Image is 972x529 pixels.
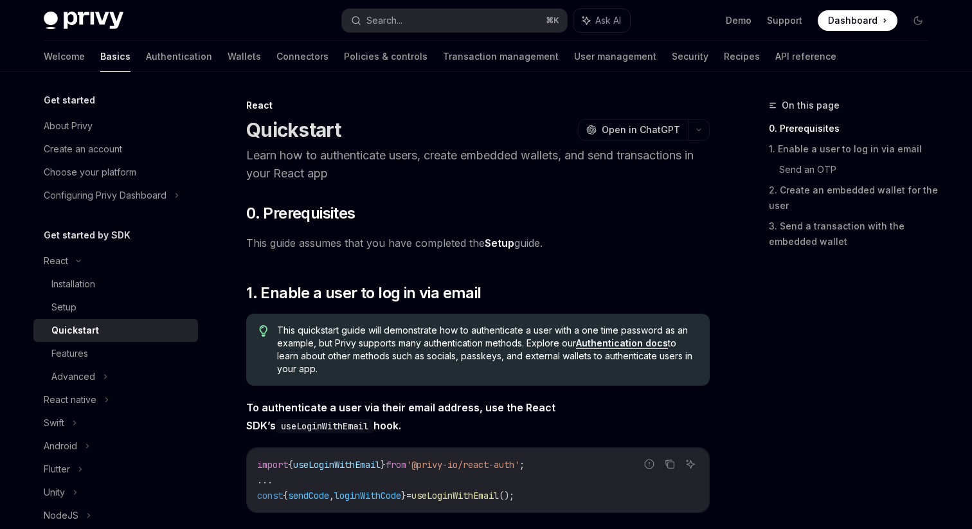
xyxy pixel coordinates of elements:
code: useLoginWithEmail [276,419,373,433]
span: 1. Enable a user to log in via email [246,283,481,303]
a: Demo [726,14,751,27]
span: Ask AI [595,14,621,27]
a: Dashboard [818,10,897,31]
button: Ask AI [573,9,630,32]
button: Search...⌘K [342,9,567,32]
a: User management [574,41,656,72]
div: NodeJS [44,508,78,523]
a: Recipes [724,41,760,72]
span: Open in ChatGPT [602,123,680,136]
span: ; [519,459,525,471]
a: About Privy [33,114,198,138]
a: 0. Prerequisites [769,118,939,139]
span: const [257,490,283,501]
a: Features [33,342,198,365]
div: Configuring Privy Dashboard [44,188,166,203]
a: Support [767,14,802,27]
span: { [288,459,293,471]
div: About Privy [44,118,93,134]
span: Dashboard [828,14,878,27]
span: , [329,490,334,501]
div: Advanced [51,369,95,384]
a: 2. Create an embedded wallet for the user [769,180,939,216]
div: Create an account [44,141,122,157]
strong: To authenticate a user via their email address, use the React SDK’s hook. [246,401,555,432]
button: Toggle dark mode [908,10,928,31]
a: Basics [100,41,130,72]
span: ⌘ K [546,15,559,26]
a: Setup [485,237,514,250]
a: Connectors [276,41,328,72]
span: sendCode [288,490,329,501]
a: 1. Enable a user to log in via email [769,139,939,159]
a: Installation [33,273,198,296]
span: '@privy-io/react-auth' [406,459,519,471]
button: Copy the contents from the code block [661,456,678,472]
span: import [257,459,288,471]
a: Wallets [228,41,261,72]
a: Welcome [44,41,85,72]
div: React [246,99,710,112]
div: Swift [44,415,64,431]
div: Quickstart [51,323,99,338]
span: = [406,490,411,501]
span: { [283,490,288,501]
a: Quickstart [33,319,198,342]
span: } [381,459,386,471]
span: from [386,459,406,471]
svg: Tip [259,325,268,337]
div: Installation [51,276,95,292]
a: Authentication [146,41,212,72]
a: Security [672,41,708,72]
span: loginWithCode [334,490,401,501]
span: useLoginWithEmail [293,459,381,471]
span: This guide assumes that you have completed the guide. [246,234,710,252]
span: } [401,490,406,501]
div: Setup [51,300,76,315]
a: Choose your platform [33,161,198,184]
div: Android [44,438,77,454]
div: Features [51,346,88,361]
div: React [44,253,68,269]
p: Learn how to authenticate users, create embedded wallets, and send transactions in your React app [246,147,710,183]
span: (); [499,490,514,501]
div: Search... [366,13,402,28]
a: 3. Send a transaction with the embedded wallet [769,216,939,252]
a: Send an OTP [779,159,939,180]
span: On this page [782,98,840,113]
div: Unity [44,485,65,500]
span: This quickstart guide will demonstrate how to authenticate a user with a one time password as an ... [277,324,697,375]
a: API reference [775,41,836,72]
a: Setup [33,296,198,319]
a: Authentication docs [576,337,668,349]
a: Create an account [33,138,198,161]
h5: Get started [44,93,95,108]
span: ... [257,474,273,486]
button: Ask AI [682,456,699,472]
span: 0. Prerequisites [246,203,355,224]
button: Open in ChatGPT [578,119,688,141]
h1: Quickstart [246,118,341,141]
a: Policies & controls [344,41,428,72]
a: Transaction management [443,41,559,72]
div: React native [44,392,96,408]
h5: Get started by SDK [44,228,130,243]
img: dark logo [44,12,123,30]
button: Report incorrect code [641,456,658,472]
span: useLoginWithEmail [411,490,499,501]
div: Flutter [44,462,70,477]
div: Choose your platform [44,165,136,180]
